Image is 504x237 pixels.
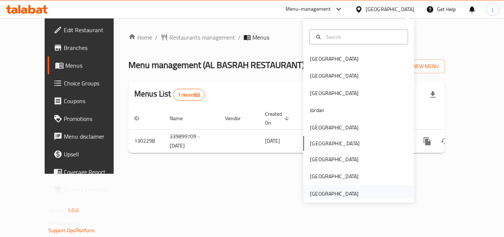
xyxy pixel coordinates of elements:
[64,79,123,88] span: Choice Groups
[48,226,95,235] a: Support.OpsPlatform
[225,114,250,123] span: Vendor
[252,33,269,42] span: Menus
[310,123,359,132] div: [GEOGRAPHIC_DATA]
[265,136,280,146] span: [DATE]
[310,190,359,198] div: [GEOGRAPHIC_DATA]
[128,33,445,42] nav: breadcrumb
[424,86,442,104] div: Export file
[64,185,123,194] span: Grocery Checklist
[128,129,164,153] td: 1302298
[393,62,439,71] span: Add New Menu
[173,89,205,101] div: Total records count
[169,33,235,42] span: Restaurants management
[160,33,235,42] a: Restaurants management
[48,181,129,199] a: Grocery Checklist
[48,163,129,181] a: Coverage Report
[64,97,123,105] span: Coupons
[48,218,82,228] span: Get support on:
[492,5,493,13] span: j
[48,92,129,110] a: Coupons
[436,132,454,150] button: Change Status
[310,106,324,114] div: Jordan
[48,128,129,145] a: Menu disclaimer
[48,57,129,74] a: Menus
[310,89,359,97] div: [GEOGRAPHIC_DATA]
[238,33,241,42] li: /
[48,74,129,92] a: Choice Groups
[64,114,123,123] span: Promotions
[310,72,359,80] div: [GEOGRAPHIC_DATA]
[170,114,192,123] span: Name
[173,91,205,98] span: 1 record(s)
[68,206,79,215] span: 1.0.0
[64,132,123,141] span: Menu disclaimer
[128,57,304,73] span: Menu management ( AL BASRAH RESTAURANT )
[64,26,123,34] span: Edit Restaurant
[286,5,331,14] div: Menu-management
[366,5,414,13] div: [GEOGRAPHIC_DATA]
[310,155,359,163] div: [GEOGRAPHIC_DATA]
[128,33,152,42] a: Home
[65,61,123,70] span: Menus
[48,206,66,215] span: Version:
[64,43,123,52] span: Branches
[48,110,129,128] a: Promotions
[64,150,123,159] span: Upsell
[164,129,219,153] td: 339899709 - [DATE]
[48,21,129,39] a: Edit Restaurant
[418,132,436,150] button: more
[310,172,359,180] div: [GEOGRAPHIC_DATA]
[323,33,403,41] input: Search
[48,145,129,163] a: Upsell
[387,60,445,73] button: Add New Menu
[64,167,123,176] span: Coverage Report
[48,39,129,57] a: Branches
[265,109,291,127] span: Created On
[155,33,158,42] li: /
[134,114,148,123] span: ID
[134,88,205,101] h2: Menus List
[310,55,359,63] div: [GEOGRAPHIC_DATA]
